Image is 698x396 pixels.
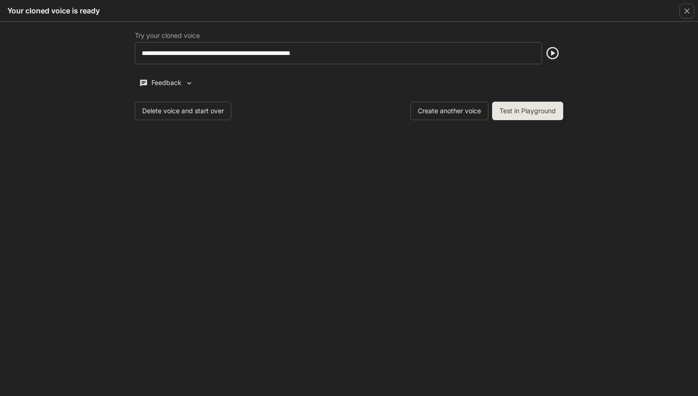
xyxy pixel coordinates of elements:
[135,75,198,91] button: Feedback
[135,32,200,39] p: Try your cloned voice
[7,6,100,16] h5: Your cloned voice is ready
[135,102,231,120] button: Delete voice and start over
[492,102,563,120] button: Test in Playground
[410,102,488,120] button: Create another voice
